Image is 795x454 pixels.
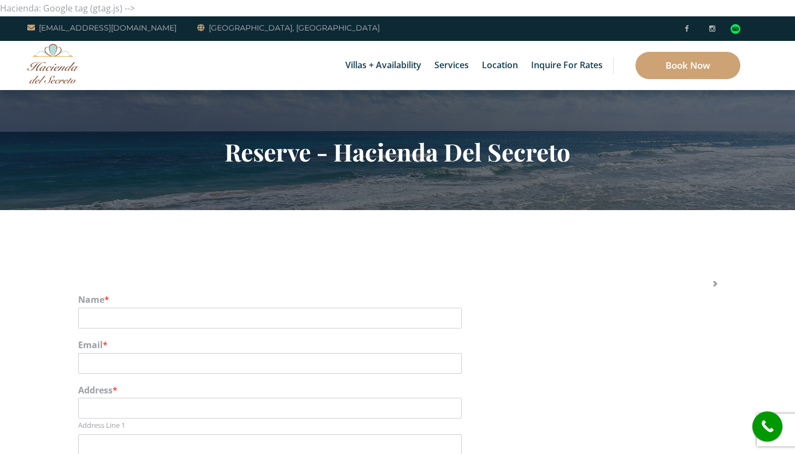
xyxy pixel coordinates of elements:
i: call [755,414,780,439]
a: call [752,411,782,441]
a: [EMAIL_ADDRESS][DOMAIN_NAME] [27,21,176,34]
a: Services [429,41,474,90]
a: Book Now [635,52,740,79]
a: Inquire for Rates [526,41,608,90]
a: Villas + Availability [340,41,427,90]
label: Email [78,339,717,351]
a: [GEOGRAPHIC_DATA], [GEOGRAPHIC_DATA] [197,21,380,34]
a: Location [476,41,523,90]
h2: Reserve - Hacienda Del Secreto [78,138,717,166]
img: Awesome Logo [27,44,79,83]
label: Name [78,294,717,306]
label: Address Line 1 [78,421,462,430]
div: Read traveler reviews on Tripadvisor [731,24,740,34]
label: Address [78,385,717,396]
img: Tripadvisor_logomark.svg [731,24,740,34]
